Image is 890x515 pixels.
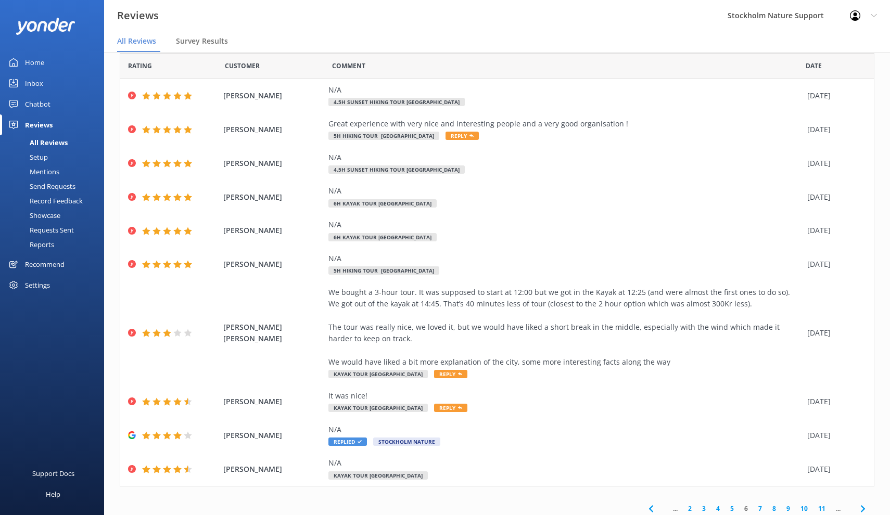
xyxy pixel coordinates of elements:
span: Replied [328,437,367,446]
a: 9 [781,504,795,513]
span: Date [806,61,822,71]
div: Support Docs [32,463,74,484]
span: 4.5h Sunset Hiking Tour [GEOGRAPHIC_DATA] [328,165,465,174]
div: N/A [328,185,802,197]
div: [DATE] [807,396,861,407]
span: Reply [446,132,479,140]
div: Setup [6,150,48,164]
span: [PERSON_NAME] [223,191,324,203]
span: Reply [434,404,467,412]
span: 4.5h Sunset Hiking Tour [GEOGRAPHIC_DATA] [328,98,465,106]
span: [PERSON_NAME] [223,225,324,236]
div: Reviews [25,114,53,135]
a: 6 [739,504,753,513]
a: Mentions [6,164,104,179]
div: Requests Sent [6,223,74,237]
a: 11 [813,504,831,513]
div: [DATE] [807,259,861,270]
a: Setup [6,150,104,164]
span: Kayak Tour [GEOGRAPHIC_DATA] [328,404,428,412]
div: [DATE] [807,327,861,339]
span: Kayak Tour [GEOGRAPHIC_DATA] [328,370,428,378]
span: [PERSON_NAME] [223,463,324,475]
span: Stockholm Nature [373,437,440,446]
div: N/A [328,457,802,469]
div: Recommend [25,254,65,275]
div: Record Feedback [6,194,83,208]
div: N/A [328,219,802,230]
div: [DATE] [807,90,861,101]
span: 5h Hiking Tour [GEOGRAPHIC_DATA] [328,132,439,140]
div: Help [46,484,60,505]
div: N/A [328,424,802,435]
div: Settings [25,275,50,295]
a: All Reviews [6,135,104,150]
div: We bought a 3-hour tour. It was supposed to start at 12:00 but we got in the Kayak at 12:25 (and ... [328,287,802,368]
span: [PERSON_NAME] [223,158,324,169]
div: All Reviews [6,135,68,150]
span: ... [831,504,846,513]
span: 6h Kayak Tour [GEOGRAPHIC_DATA] [328,199,437,208]
div: [DATE] [807,124,861,135]
a: Reports [6,237,104,252]
div: Home [25,52,44,73]
span: [PERSON_NAME] [223,430,324,441]
div: It was nice! [328,390,802,402]
span: [PERSON_NAME] [223,124,324,135]
div: N/A [328,84,802,96]
span: [PERSON_NAME] [223,259,324,270]
span: Date [225,61,260,71]
span: Question [332,61,365,71]
a: 8 [767,504,781,513]
a: 10 [795,504,813,513]
span: 5h Hiking Tour [GEOGRAPHIC_DATA] [328,266,439,275]
div: N/A [328,253,802,264]
div: Great experience with very nice and interesting people and a very good organisation ! [328,118,802,130]
h3: Reviews [117,7,159,24]
span: [PERSON_NAME] [223,90,324,101]
span: 6h Kayak Tour [GEOGRAPHIC_DATA] [328,233,437,241]
div: Showcase [6,208,60,223]
div: [DATE] [807,158,861,169]
span: [PERSON_NAME] [PERSON_NAME] [223,321,324,345]
div: Inbox [25,73,43,94]
a: 4 [711,504,725,513]
span: Date [128,61,152,71]
div: N/A [328,152,802,163]
span: Reply [434,370,467,378]
a: Record Feedback [6,194,104,208]
a: Showcase [6,208,104,223]
a: 3 [697,504,711,513]
div: Chatbot [25,94,50,114]
span: Survey Results [176,36,228,46]
span: Kayak Tour [GEOGRAPHIC_DATA] [328,471,428,480]
span: ... [668,504,683,513]
img: yonder-white-logo.png [16,18,75,35]
div: [DATE] [807,191,861,203]
div: Send Requests [6,179,75,194]
div: [DATE] [807,463,861,475]
div: Reports [6,237,54,252]
span: [PERSON_NAME] [223,396,324,407]
a: Send Requests [6,179,104,194]
div: [DATE] [807,225,861,236]
a: 5 [725,504,739,513]
a: Requests Sent [6,223,104,237]
div: Mentions [6,164,59,179]
a: 7 [753,504,767,513]
a: 2 [683,504,697,513]
span: All Reviews [117,36,156,46]
div: [DATE] [807,430,861,441]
